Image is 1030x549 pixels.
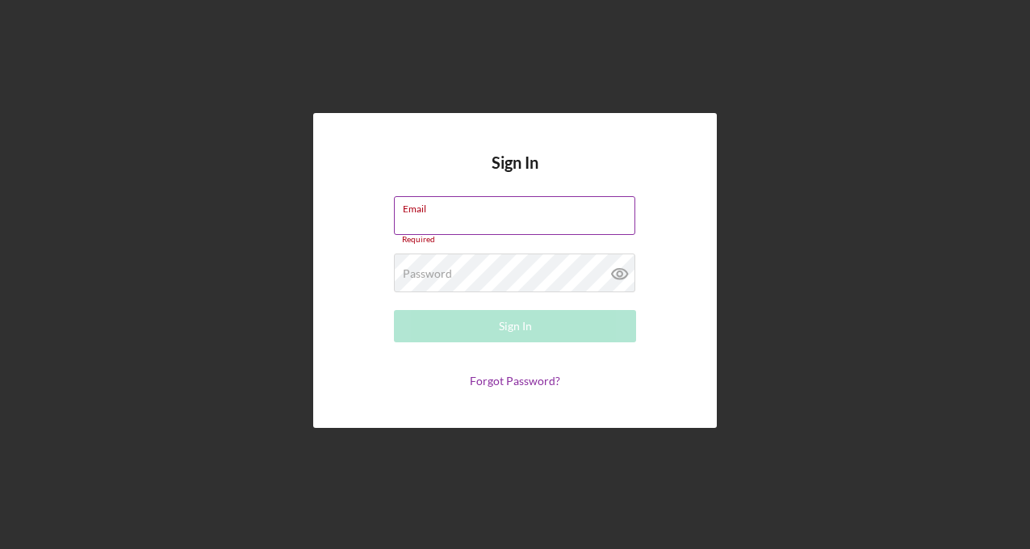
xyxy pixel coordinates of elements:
[499,310,532,342] div: Sign In
[403,197,635,215] label: Email
[403,267,452,280] label: Password
[394,235,636,245] div: Required
[394,310,636,342] button: Sign In
[492,153,538,196] h4: Sign In
[470,374,560,388] a: Forgot Password?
